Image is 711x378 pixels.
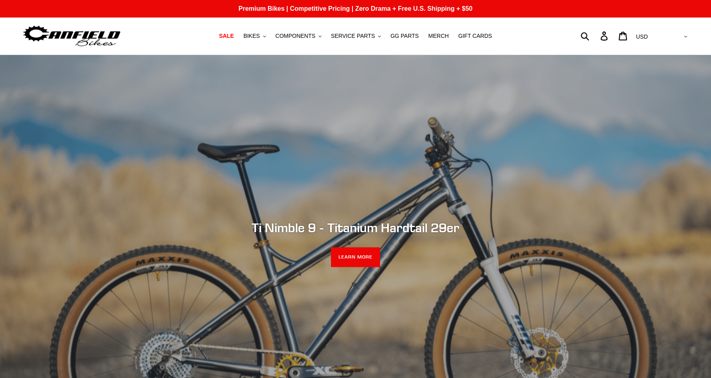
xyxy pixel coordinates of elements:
[239,31,270,41] button: BIKES
[458,33,492,39] span: GIFT CARDS
[327,31,385,41] button: SERVICE PARTS
[386,31,423,41] a: GG PARTS
[428,33,449,39] span: MERCH
[454,31,496,41] a: GIFT CARDS
[424,31,453,41] a: MERCH
[215,31,238,41] a: SALE
[22,24,122,49] img: Canfield Bikes
[276,33,315,39] span: COMPONENTS
[243,33,260,39] span: BIKES
[219,33,234,39] span: SALE
[390,33,419,39] span: GG PARTS
[272,31,325,41] button: COMPONENTS
[138,220,573,235] h2: Ti Nimble 9 - Titanium Hardtail 29er
[331,247,380,267] a: LEARN MORE
[585,27,605,45] input: Search
[331,33,375,39] span: SERVICE PARTS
